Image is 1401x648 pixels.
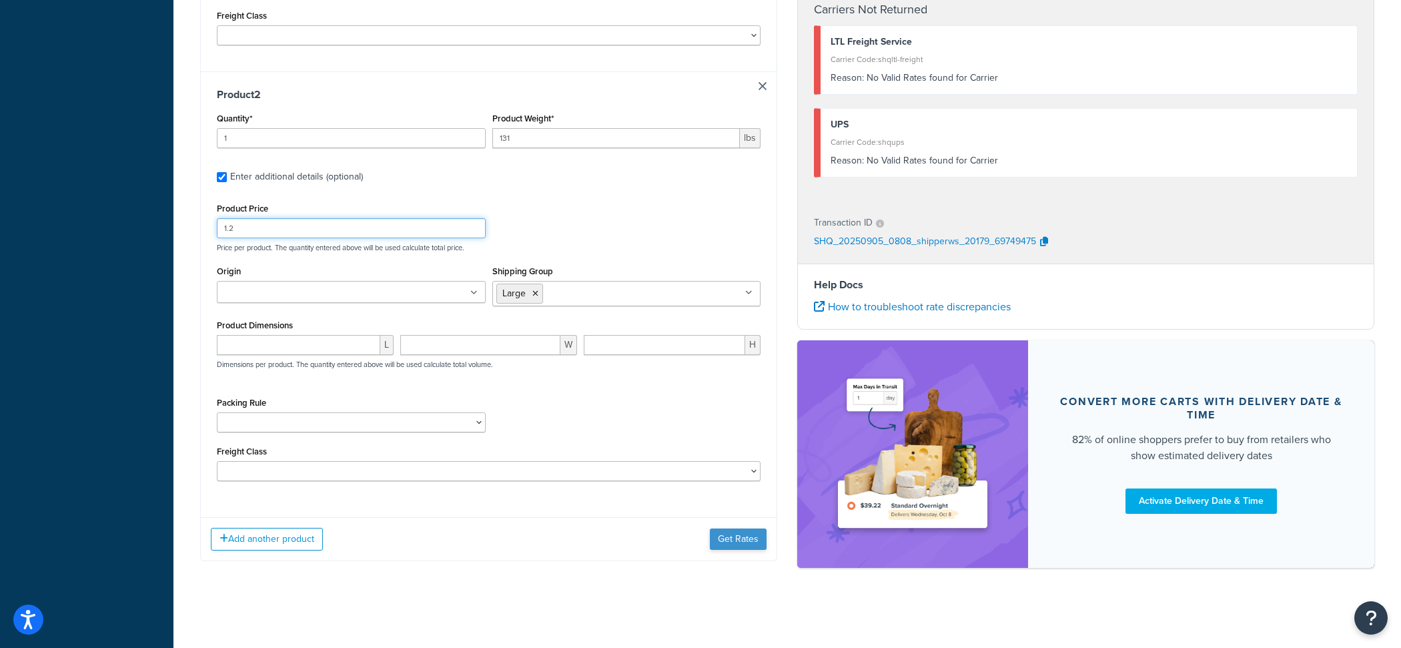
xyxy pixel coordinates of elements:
label: Product Dimensions [217,320,293,330]
div: No Valid Rates found for Carrier [831,69,1347,87]
span: Large [502,286,526,300]
span: H [745,335,761,355]
button: Open Resource Center [1354,601,1388,635]
label: Product Price [217,204,268,214]
a: Remove Item [759,82,767,90]
input: Enter additional details (optional) [217,172,227,182]
label: Origin [217,266,241,276]
div: LTL Freight Service [831,33,1347,51]
div: Convert more carts with delivery date & time [1060,395,1342,422]
button: Add another product [211,528,323,551]
label: Freight Class [217,446,267,456]
p: Dimensions per product. The quantity entered above will be used calculate total volume. [213,360,493,369]
div: UPS [831,115,1347,134]
h4: Carriers Not Returned [814,1,1358,19]
h3: Product 2 [217,88,761,101]
span: Reason: [831,153,864,168]
h4: Help Docs [814,277,1358,293]
a: How to troubleshoot rate discrepancies [814,299,1011,314]
label: Product Weight* [492,113,554,123]
span: lbs [740,128,761,148]
p: Price per product. The quantity entered above will be used calculate total price. [213,243,764,252]
div: Carrier Code: shqups [831,133,1347,151]
img: feature-image-ddt-36eae7f7280da8017bfb280eaccd9c446f90b1fe08728e4019434db127062ab4.png [829,360,996,548]
div: 82% of online shoppers prefer to buy from retailers who show estimated delivery dates [1060,432,1342,464]
p: Transaction ID [814,214,873,232]
p: SHQ_20250905_0808_shipperws_20179_69749475 [814,232,1036,252]
div: Carrier Code: shqltl-freight [831,50,1347,69]
span: Reason: [831,71,864,85]
label: Freight Class [217,11,267,21]
button: Get Rates [710,529,767,550]
input: 0.00 [492,128,741,148]
input: 0.0 [217,128,486,148]
label: Shipping Group [492,266,553,276]
div: Enter additional details (optional) [230,168,363,186]
label: Packing Rule [217,398,266,408]
span: W [560,335,577,355]
label: Quantity* [217,113,252,123]
span: L [380,335,394,355]
a: Activate Delivery Date & Time [1125,489,1277,514]
div: No Valid Rates found for Carrier [831,151,1347,170]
